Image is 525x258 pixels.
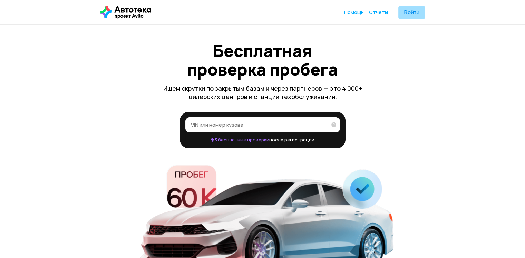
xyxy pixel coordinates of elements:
span: Войти [404,10,419,15]
h1: Бесплатная проверка пробега [180,41,346,79]
p: после регистрации [185,137,340,143]
input: VIN или номер кузова [191,121,327,128]
a: Помощь [344,9,364,16]
p: Ищем скрутки по закрытым базам и через партнёров — это 4 000+ дилерских центров и станций техобсл... [159,84,366,101]
a: Отчёты [369,9,388,16]
span: 3 бесплатные проверки [211,137,269,143]
button: Войти [398,6,425,19]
